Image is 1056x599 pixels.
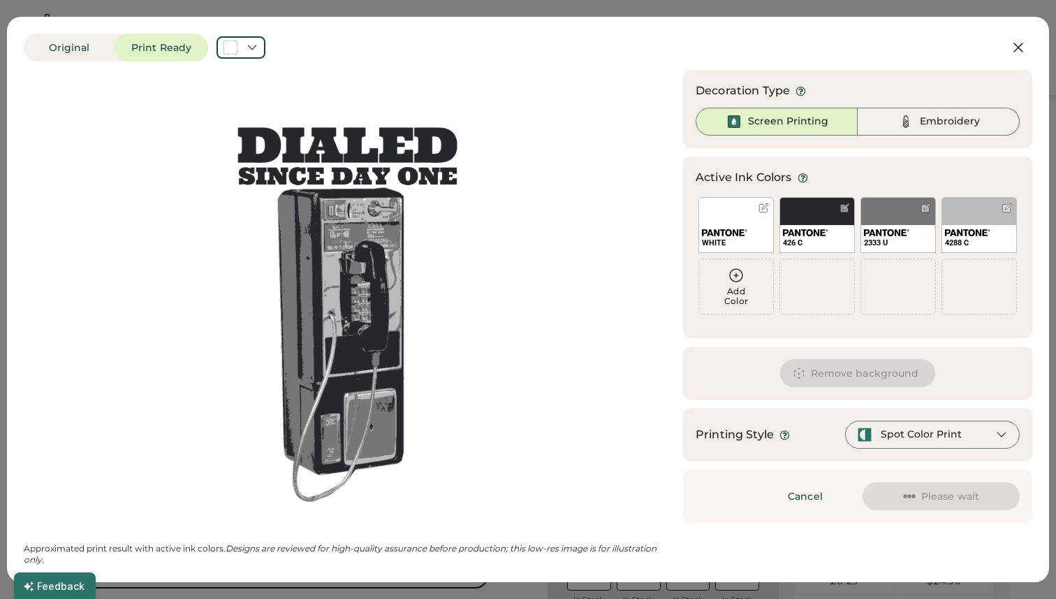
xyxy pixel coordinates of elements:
[756,482,854,510] button: Cancel
[864,238,932,248] div: 2333 U
[897,113,914,130] img: Thread%20-%20Unselected.svg
[920,115,980,129] div: Embroidery
[748,115,828,129] div: Screen Printing
[24,34,115,62] button: Original
[783,238,851,248] div: 426 C
[863,482,1020,510] button: Please wait
[783,229,828,236] img: 1024px-Pantone_logo.svg.png
[699,287,773,306] div: Add Color
[702,229,747,236] img: 1024px-Pantone_logo.svg.png
[696,426,774,443] div: Printing Style
[990,536,1050,596] iframe: Front Chat
[780,359,936,387] button: Remove background
[702,238,770,248] div: WHITE
[24,543,659,565] em: Designs are reviewed for high-quality assurance before production; this low-res image is for illu...
[24,543,675,565] div: Approximated print result with active ink colors.
[696,169,792,186] div: Active Ink Colors
[726,113,742,130] img: Ink%20-%20Selected.svg
[696,82,790,99] div: Decoration Type
[881,428,962,442] div: Spot Color Print
[945,229,990,236] img: 1024px-Pantone_logo.svg.png
[945,238,1013,248] div: 4288 C
[857,427,872,442] img: spot-color-green.svg
[115,34,208,62] button: Print Ready
[864,229,909,236] img: 1024px-Pantone_logo.svg.png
